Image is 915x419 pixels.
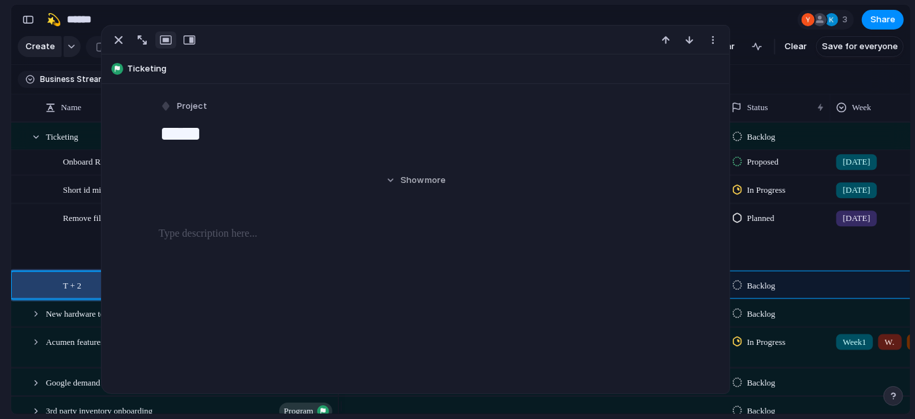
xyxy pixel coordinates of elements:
[747,184,786,197] span: In Progress
[843,335,866,348] span: Week1
[747,130,775,144] span: Backlog
[159,169,672,192] button: Showmore
[843,212,870,225] span: [DATE]
[747,279,775,292] span: Backlog
[747,212,775,225] span: Planned
[46,129,78,144] span: Ticketing
[46,333,104,348] span: Acumen features
[842,13,851,26] span: 3
[18,36,62,57] button: Create
[870,13,895,26] span: Share
[400,174,424,187] span: Show
[40,73,106,85] span: Business Stream
[46,403,153,418] span: 3rd party inventory onboarding
[747,101,768,114] span: Status
[47,10,61,28] div: 💫
[822,40,898,53] span: Save for everyone
[747,155,779,169] span: Proposed
[747,307,775,320] span: Backlog
[63,210,206,225] span: Remove filtration for runner raised tickets
[816,36,904,57] button: Save for everyone
[779,36,812,57] button: Clear
[107,59,724,80] button: Ticketing
[157,97,211,116] button: Project
[425,174,446,187] span: more
[785,40,807,53] span: Clear
[63,153,194,169] span: Onboard RM to operate parked tickets
[63,182,125,197] span: Short id migration
[61,101,81,114] span: Name
[843,155,870,169] span: [DATE]
[63,277,81,292] span: T + 2
[127,63,724,76] span: Ticketing
[862,10,904,30] button: Share
[46,305,121,320] span: New hardware testing
[747,376,775,389] span: Backlog
[885,335,895,348] span: Week2
[852,101,871,114] span: Week
[26,40,55,53] span: Create
[747,335,786,348] span: In Progress
[46,374,142,389] span: Google demand intergration
[177,100,207,113] span: Project
[43,9,64,30] button: 💫
[843,184,870,197] span: [DATE]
